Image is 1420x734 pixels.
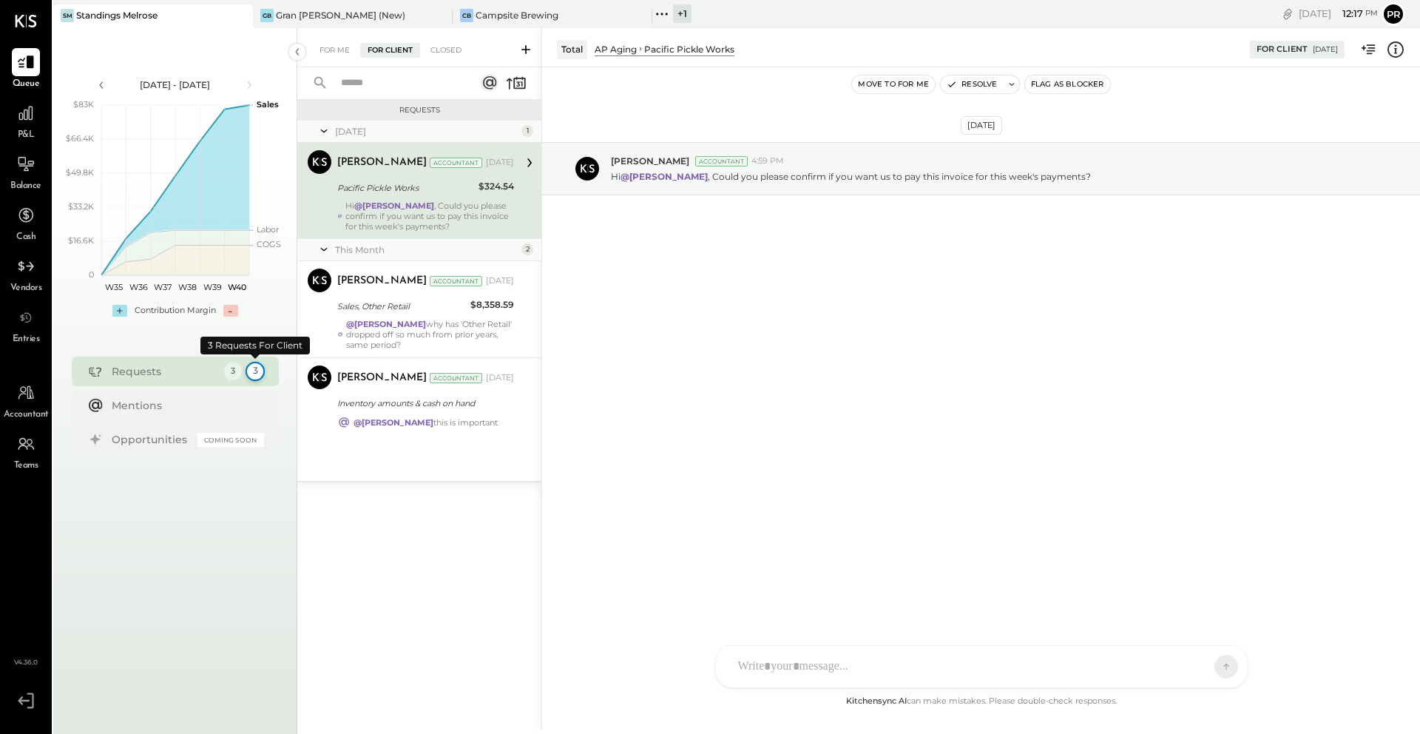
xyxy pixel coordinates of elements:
div: [PERSON_NAME] [337,371,427,385]
a: Balance [1,150,51,193]
div: - [223,305,238,317]
div: For Client [1257,44,1308,55]
text: $66.4K [66,133,94,144]
div: For Me [312,43,357,58]
div: [DATE] [486,157,514,169]
div: For Client [360,43,420,58]
div: Mentions [112,398,257,413]
div: Accountant [430,276,482,286]
text: W39 [203,282,221,292]
div: Opportunities [112,432,190,447]
div: copy link [1280,6,1295,21]
div: Standings Melrose [76,9,158,21]
div: Requests [305,105,534,115]
strong: @[PERSON_NAME] [621,171,708,182]
span: [PERSON_NAME] [611,155,689,167]
div: Coming Soon [197,433,264,447]
span: Queue [13,78,40,91]
text: W40 [227,282,246,292]
div: Requests [112,364,217,379]
span: Vendors [10,282,42,295]
div: Hi , Could you please confirm if you want us to pay this invoice for this week's payments? [345,201,514,232]
text: $83K [73,99,94,110]
button: Move to for me [852,75,935,93]
text: Sales [257,99,279,110]
text: COGS [257,239,281,249]
text: $16.6K [68,235,94,246]
div: [DATE] [335,125,518,138]
strong: @[PERSON_NAME] [346,319,426,329]
text: 0 [89,269,94,280]
a: Accountant [1,379,51,422]
strong: @[PERSON_NAME] [354,201,434,211]
a: P&L [1,99,51,142]
div: Contribution Margin [135,305,216,317]
button: Pr [1382,2,1405,26]
div: why has 'Other Retail' dropped off so much from prior years, same period? [346,319,514,350]
div: 2 [521,243,533,255]
div: 3 [224,363,242,380]
div: SM [61,9,74,22]
div: [PERSON_NAME] [337,155,427,170]
div: Pacific Pickle Works [337,181,474,195]
div: Inventory amounts & cash on hand [337,396,510,411]
div: GB [260,9,274,22]
div: Total [557,40,587,58]
div: AP Aging [595,43,637,55]
div: Accountant [430,373,482,383]
a: Vendors [1,252,51,295]
button: Flag as Blocker [1025,75,1110,93]
text: $49.8K [66,167,94,178]
text: Labor [257,224,279,235]
div: 1 [521,125,533,137]
div: [DATE] [961,116,1002,135]
div: [DATE] - [DATE] [112,78,238,91]
span: 4:59 PM [751,155,784,167]
a: Teams [1,430,51,473]
div: [DATE] [486,372,514,384]
div: 3 [245,362,264,381]
text: W35 [104,282,122,292]
text: W37 [154,282,172,292]
text: W36 [129,282,147,292]
a: Entries [1,303,51,346]
div: + [112,305,127,317]
div: Sales, Other Retail [337,299,466,314]
p: Hi , Could you please confirm if you want us to pay this invoice for this week's payments? [611,170,1091,183]
span: P&L [18,129,35,142]
text: $33.2K [68,201,94,212]
div: $324.54 [479,179,514,194]
div: Accountant [695,156,748,166]
div: Pacific Pickle Works [644,43,734,55]
div: Campsite Brewing [476,9,558,21]
div: Gran [PERSON_NAME] (New) [276,9,405,21]
div: + 1 [673,4,692,23]
div: this is important [354,417,498,428]
div: [DATE] [1299,7,1378,21]
div: [PERSON_NAME] [337,274,427,289]
span: Balance [10,180,41,193]
span: Entries [13,333,40,346]
div: [DATE] [1313,44,1338,55]
strong: @[PERSON_NAME] [354,417,433,428]
div: 3 Requests For Client [200,337,310,354]
div: [DATE] [486,275,514,287]
a: Queue [1,48,51,91]
div: $8,358.59 [470,297,514,312]
a: Cash [1,201,51,244]
text: W38 [178,282,197,292]
div: Accountant [430,158,482,168]
div: This Month [335,243,518,256]
span: Cash [16,231,35,244]
div: Closed [423,43,469,58]
div: CB [460,9,473,22]
button: Resolve [941,75,1003,93]
span: Accountant [4,408,49,422]
span: Teams [14,459,38,473]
